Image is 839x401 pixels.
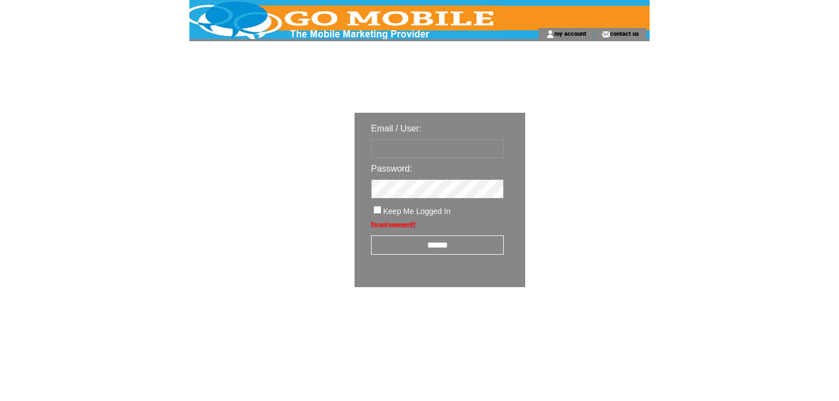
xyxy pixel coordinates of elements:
[554,30,586,37] a: my account
[557,315,612,328] img: transparent.png;jsessionid=69AF482012064742D4E2FC78C1EAD090
[383,207,450,216] span: Keep Me Logged In
[546,30,554,39] img: account_icon.gif;jsessionid=69AF482012064742D4E2FC78C1EAD090
[610,30,639,37] a: contact us
[371,164,412,173] span: Password:
[602,30,610,39] img: contact_us_icon.gif;jsessionid=69AF482012064742D4E2FC78C1EAD090
[371,124,422,133] span: Email / User:
[371,221,416,227] a: Forgot password?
